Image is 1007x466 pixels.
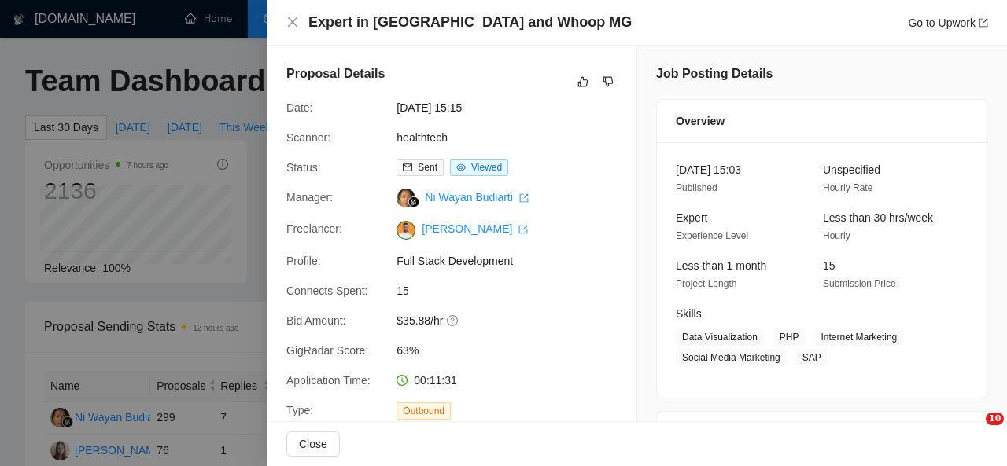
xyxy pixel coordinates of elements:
[286,255,321,267] span: Profile:
[308,13,632,32] h4: Expert in [GEOGRAPHIC_DATA] and Whoop MG
[518,225,528,234] span: export
[471,162,502,173] span: Viewed
[397,99,633,116] span: [DATE] 15:15
[823,211,933,224] span: Less than 30 hrs/week
[986,413,1004,425] span: 10
[577,75,588,88] span: like
[676,230,748,241] span: Experience Level
[397,282,633,299] span: 15
[397,375,408,386] span: clock-circle
[397,252,633,270] span: Full Stack Development
[823,259,835,272] span: 15
[823,278,896,289] span: Submission Price
[954,413,991,450] iframe: Intercom live chat
[676,182,717,193] span: Published
[676,307,702,320] span: Skills
[676,112,725,130] span: Overview
[676,349,787,366] span: Social Media Marketing
[676,211,707,224] span: Expert
[676,328,764,346] span: Data Visualization
[418,162,437,173] span: Sent
[815,328,904,346] span: Internet Marketing
[286,16,299,29] button: Close
[676,259,766,272] span: Less than 1 month
[286,284,368,297] span: Connects Spent:
[397,402,451,420] span: Outbound
[286,374,371,387] span: Application Time:
[603,75,614,88] span: dislike
[823,182,872,193] span: Hourly Rate
[286,131,330,144] span: Scanner:
[823,163,880,176] span: Unspecified
[286,344,368,357] span: GigRadar Score:
[908,17,988,29] a: Go to Upworkexport
[979,18,988,28] span: export
[286,16,299,28] span: close
[286,64,385,83] h5: Proposal Details
[397,131,448,144] a: healthtech
[656,64,773,83] h5: Job Posting Details
[676,278,736,289] span: Project Length
[286,404,313,416] span: Type:
[422,222,528,235] a: [PERSON_NAME] export
[456,163,466,172] span: eye
[519,193,529,203] span: export
[408,196,419,207] img: gigradar-bm.png
[286,191,333,204] span: Manager:
[823,230,850,241] span: Hourly
[397,312,633,329] span: $35.88/hr
[447,314,459,327] span: question-circle
[286,161,321,174] span: Status:
[574,72,592,91] button: like
[403,163,412,172] span: mail
[425,191,528,204] a: Ni Wayan Budiarti export
[286,101,312,114] span: Date:
[599,72,618,91] button: dislike
[397,342,633,359] span: 63%
[414,374,457,387] span: 00:11:31
[286,431,340,457] button: Close
[286,314,346,327] span: Bid Amount:
[397,221,415,240] img: c1NLmzrk-0pBZjOo1nLSJnOz0itNHKTdmMHAt8VIsLFzaWqqsJDJtcFyV3OYvrqgu3
[676,163,741,176] span: [DATE] 15:03
[286,222,342,235] span: Freelancer:
[796,349,828,366] span: SAP
[299,435,327,453] span: Close
[773,328,806,346] span: PHP
[676,412,968,454] div: Client Details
